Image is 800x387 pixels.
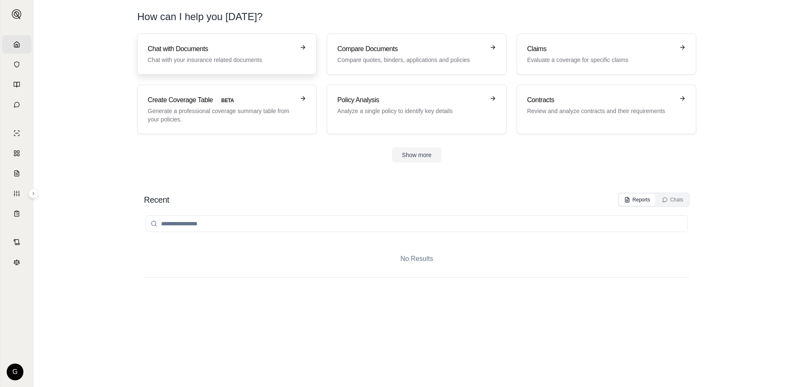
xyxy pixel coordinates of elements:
[2,75,31,94] a: Prompt Library
[662,196,683,203] div: Chats
[337,95,484,105] h3: Policy Analysis
[148,95,295,105] h3: Create Coverage Table
[137,85,317,134] a: Create Coverage TableBETAGenerate a professional coverage summary table from your policies.
[2,184,31,203] a: Custom Report
[327,34,506,75] a: Compare DocumentsCompare quotes, binders, applications and policies
[337,44,484,54] h3: Compare Documents
[517,34,696,75] a: ClaimsEvaluate a coverage for specific claims
[337,56,484,64] p: Compare quotes, binders, applications and policies
[148,107,295,124] p: Generate a professional coverage summary table from your policies.
[148,44,295,54] h3: Chat with Documents
[137,34,317,75] a: Chat with DocumentsChat with your insurance related documents
[624,196,650,203] div: Reports
[144,240,690,277] div: No Results
[337,107,484,115] p: Analyze a single policy to identify key details
[527,44,674,54] h3: Claims
[527,95,674,105] h3: Contracts
[619,194,655,206] button: Reports
[137,10,263,23] h1: How can I help you [DATE]?
[148,56,295,64] p: Chat with your insurance related documents
[7,364,23,380] div: G
[8,6,25,23] button: Expand sidebar
[2,204,31,223] a: Coverage Table
[527,107,674,115] p: Review and analyze contracts and their requirements
[527,56,674,64] p: Evaluate a coverage for specific claims
[2,124,31,142] a: Single Policy
[2,164,31,183] a: Claim Coverage
[657,194,688,206] button: Chats
[2,144,31,163] a: Policy Comparisons
[392,147,442,163] button: Show more
[2,55,31,74] a: Documents Vault
[216,96,239,105] span: BETA
[517,85,696,134] a: ContractsReview and analyze contracts and their requirements
[144,194,169,206] h2: Recent
[2,35,31,54] a: Home
[2,95,31,114] a: Chat
[327,85,506,134] a: Policy AnalysisAnalyze a single policy to identify key details
[12,9,22,19] img: Expand sidebar
[2,253,31,271] a: Legal Search Engine
[2,233,31,251] a: Contract Analysis
[28,188,38,199] button: Expand sidebar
